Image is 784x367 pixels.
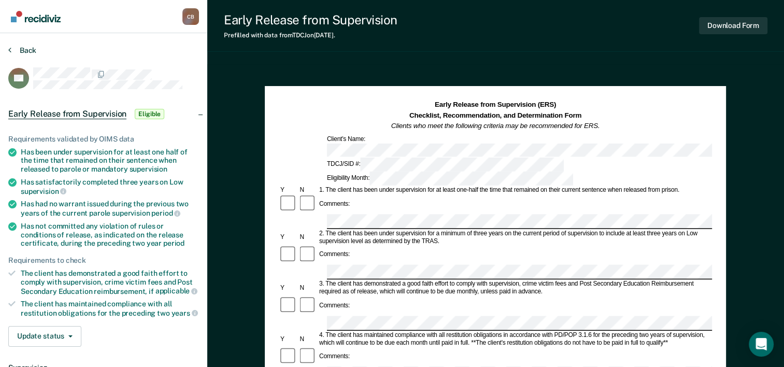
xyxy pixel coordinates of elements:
em: Clients who meet the following criteria may be recommended for ERS. [391,122,600,130]
div: Requirements validated by OIMS data [8,135,199,144]
div: 2. The client has been under supervision for a minimum of three years on the current period of su... [318,230,712,245]
span: period [163,239,184,247]
div: Has not committed any violation of rules or conditions of release, as indicated on the release ce... [21,222,199,248]
span: supervision [21,187,66,195]
div: 4. The client has maintained compliance with all restitution obligations in accordance with PD/PO... [318,331,712,347]
div: 1. The client has been under supervision for at least one-half the time that remained on their cu... [318,187,712,194]
div: Y [279,335,298,343]
button: Profile dropdown button [182,8,199,25]
div: Comments: [318,200,351,208]
span: applicable [155,287,197,295]
div: Prefilled with data from TDCJ on [DATE] . [224,32,397,39]
div: Y [279,284,298,292]
div: Early Release from Supervision [224,12,397,27]
div: Requirements to check [8,256,199,265]
div: C B [182,8,199,25]
img: Recidiviz [11,11,61,22]
div: Has had no warrant issued during the previous two years of the current parole supervision [21,200,199,217]
div: 3. The client has demonstrated a good faith effort to comply with supervision, crime victim fees ... [318,280,712,296]
div: N [298,187,318,194]
strong: Checklist, Recommendation, and Determination Form [409,111,581,119]
div: Eligibility Month: [325,172,575,186]
div: Has satisfactorily completed three years on Low [21,178,199,195]
div: The client has demonstrated a good faith effort to comply with supervision, crime victim fees and... [21,269,199,295]
span: Eligible [135,109,164,119]
div: N [298,335,318,343]
span: Early Release from Supervision [8,109,126,119]
div: Comments: [318,353,351,361]
div: TDCJ/SID #: [325,158,565,172]
button: Update status [8,326,81,347]
span: period [151,209,180,217]
div: Y [279,187,298,194]
strong: Early Release from Supervision (ERS) [435,101,556,109]
div: Y [279,233,298,241]
div: Has been under supervision for at least one half of the time that remained on their sentence when... [21,148,199,174]
div: N [298,233,318,241]
div: Comments: [318,302,351,309]
div: Open Intercom Messenger [749,332,774,357]
span: supervision [130,165,167,173]
div: The client has maintained compliance with all restitution obligations for the preceding two [21,300,199,317]
button: Back [8,46,36,55]
div: Comments: [318,251,351,259]
button: Download Form [699,17,767,34]
span: years [172,309,198,317]
div: N [298,284,318,292]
